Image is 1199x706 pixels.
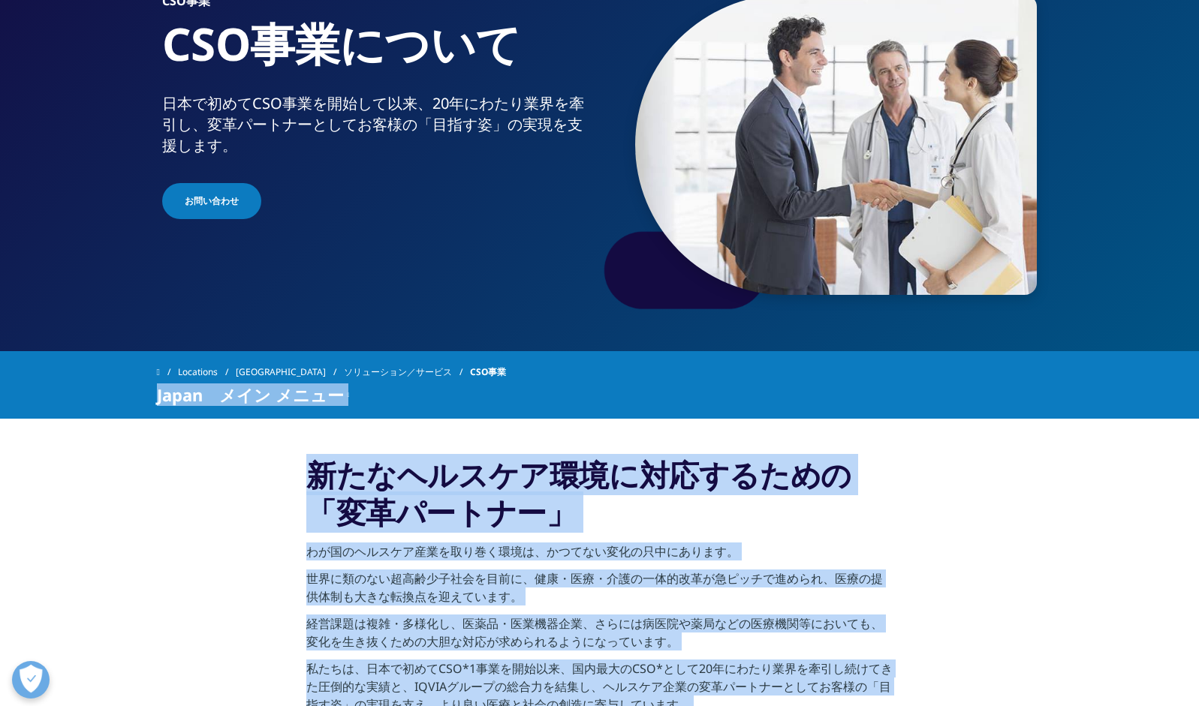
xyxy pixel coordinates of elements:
[157,386,344,404] span: Japan メイン メニュー
[162,183,261,219] a: お問い合わせ
[178,359,236,386] a: Locations
[306,456,893,542] h3: 新たなヘルスケア環境に対応するための「変革パートナー」
[470,359,506,386] span: CSO事業
[236,359,344,386] a: [GEOGRAPHIC_DATA]
[162,16,594,93] h1: CSO事業について
[306,614,893,659] p: 経営課題は複雑・多様化し、医薬品・医業機器企業、さらには病医院や薬局などの医療機関等においても、変化を生き抜くための大胆な対応が求められるようになっています。
[185,194,239,208] span: お問い合わせ
[306,569,893,614] p: 世界に類のない超高齢少子社会を目前に、健康・医療・介護の一体的改革が急ピッチで進められ、医療の提供体制も大きな転換点を迎えています。
[344,359,470,386] a: ソリューション／サービス
[162,93,594,156] div: 日本で初めてCSO事業を開始して以来、20年にわたり業界を牽引し、変革パートナーとしてお客様の「目指す姿」の実現を支援します。
[306,542,893,569] p: わが国のヘルスケア産業を取り巻く環境は、かつてない変化の只中にあります。
[12,661,50,698] button: 優先設定センターを開く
